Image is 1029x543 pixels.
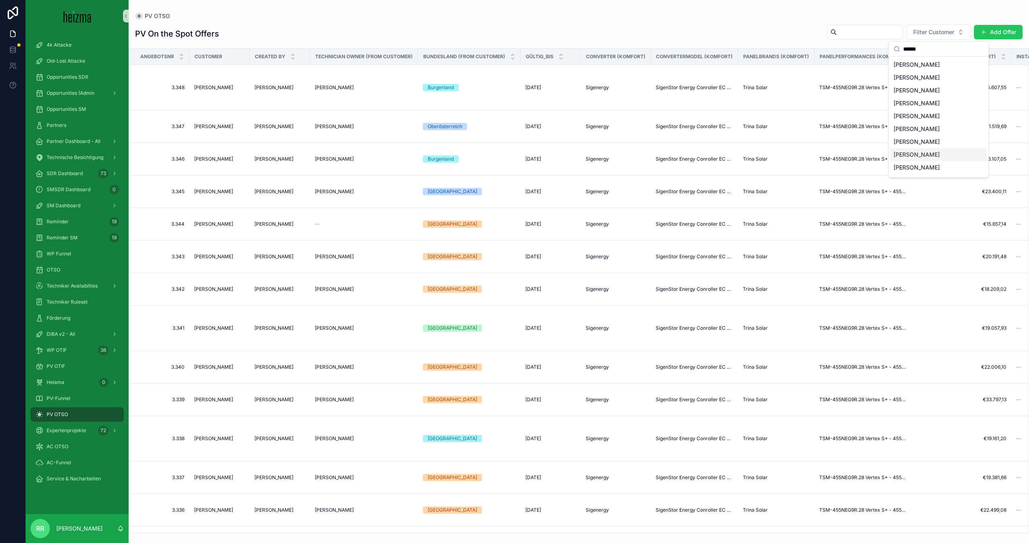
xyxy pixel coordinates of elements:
a: [DATE] [525,396,576,403]
span: [PERSON_NAME] [254,396,293,403]
span: TSM-455NEG9R.28 Vertex S+ - 455 WP Glas-Glas [819,188,906,195]
a: 3.344 [139,221,184,227]
span: Expertenprojekte [47,427,86,434]
span: [PERSON_NAME] [315,325,354,331]
span: TSM-455NEG9R.28 Vertex S+ - 455 WP Glas-Glas [819,123,906,130]
a: [PERSON_NAME] [254,156,305,162]
span: PV OTIF [47,363,65,369]
span: [PERSON_NAME] [315,253,354,260]
span: SMSDR Dashboard [47,186,90,193]
a: Sigenergy [586,253,646,260]
a: 3.347 [139,123,184,130]
a: [DATE] [525,188,576,195]
span: Förderung [47,315,70,321]
a: [PERSON_NAME] [194,325,245,331]
a: [PERSON_NAME] [315,156,413,162]
a: Partners [31,118,124,133]
a: WP Funnel [31,247,124,261]
a: [PERSON_NAME] [254,123,305,130]
a: Trina Solar [743,364,810,370]
a: 3.343 [139,253,184,260]
span: Trina Solar [743,123,768,130]
a: SigenStor Energy Conroller EC TP (dreiphasig) 25.0 [656,396,733,403]
a: 4k Attacke [31,38,124,52]
span: [PERSON_NAME] [894,61,940,69]
span: 4k Attacke [47,42,72,48]
a: €18.209,02 [915,286,1006,292]
a: TSM-455NEG9R.28 Vertex S+ - 455 WP Glas-Glas [819,156,906,162]
a: [PERSON_NAME] [194,396,245,403]
span: Opportunities SDR [47,74,88,80]
a: [GEOGRAPHIC_DATA] [423,396,516,403]
span: WP Funnel [47,251,71,257]
span: [DATE] [525,123,541,130]
span: [PERSON_NAME] [194,253,233,260]
a: Sigenergy [586,286,646,292]
a: [PERSON_NAME] [254,286,305,292]
span: [DATE] [525,156,541,162]
span: Old-Lost Attacke [47,58,85,64]
span: [DATE] [525,221,541,227]
a: Old-Lost Attacke [31,54,124,68]
a: TSM-455NEG9R.28 Vertex S+ - 455 WP Glas-Glas [819,286,906,292]
a: Reminder SM19 [31,231,124,245]
span: [PERSON_NAME] [254,364,293,370]
span: Opportunities SM [47,106,86,112]
a: SigenStor Energy Conroller EC TP (dreiphasig) 10.0 [656,253,733,260]
span: [PERSON_NAME] [254,286,293,292]
div: 38 [98,345,109,355]
a: Sigenergy [586,84,646,91]
a: Sigenergy [586,123,646,130]
span: TSM-455NEG9R.28 Vertex S+ - 455 WP Glas-Glas [819,221,906,227]
a: [PERSON_NAME] [194,253,245,260]
a: Sigenergy [586,325,646,331]
a: €22.006,10 [915,364,1006,370]
span: [PERSON_NAME] [315,123,354,130]
a: [PERSON_NAME] [315,84,413,91]
span: WP OTIF [47,347,67,353]
span: [PERSON_NAME] [894,138,940,146]
a: 3.348 [139,84,184,91]
div: [GEOGRAPHIC_DATA] [428,253,477,260]
a: TSM-455NEG9R.28 Vertex S+ - 455 WP Glas-Glas [819,325,906,331]
span: [PERSON_NAME] [894,112,940,120]
span: Trina Solar [743,286,768,292]
span: [PERSON_NAME] [315,84,354,91]
span: [PERSON_NAME] [254,188,293,195]
a: TSM-455NEG9R.28 Vertex S+ - 455 WP Glas-Glas [819,84,906,91]
a: [PERSON_NAME] [254,364,305,370]
span: -- [1016,396,1021,403]
span: [PERSON_NAME] [194,364,233,370]
span: SigenStor Energy Conroller EC TP (dreiphasig) 12.0 [656,188,733,195]
span: [DATE] [525,396,541,403]
span: 3.340 [139,364,184,370]
a: [PERSON_NAME] [254,84,305,91]
button: Select Button [906,24,971,40]
a: 3.339 [139,396,184,403]
span: [PERSON_NAME] [254,253,293,260]
a: [GEOGRAPHIC_DATA] [423,286,516,293]
span: [PERSON_NAME] [254,325,293,331]
span: [PERSON_NAME] [254,156,293,162]
a: TSM-455NEG9R.28 Vertex S+ - 455 WP Glas-Glas [819,253,906,260]
a: TSM-455NEG9R.28 Vertex S+ - 455 WP Glas-Glas [819,364,906,370]
div: Burgenland [428,155,454,163]
a: [DATE] [525,123,576,130]
span: SigenStor Energy Conroller EC TP (dreiphasig) 12.0 [656,364,733,370]
a: [GEOGRAPHIC_DATA] [423,325,516,332]
a: [GEOGRAPHIC_DATA] [423,188,516,195]
span: SigenStor Energy Conroller EC TP (dreiphasig) 12.0 [656,123,733,130]
span: Heiama [47,379,64,386]
a: Reminder19 [31,214,124,229]
span: Sigenergy [586,84,609,91]
span: Sigenergy [586,123,609,130]
a: Trina Solar [743,286,810,292]
span: 3.345 [139,188,184,195]
a: [DATE] [525,84,576,91]
a: [PERSON_NAME] [194,221,245,227]
a: [DATE] [525,325,576,331]
span: Techniker Availabilties [47,283,98,289]
span: [DATE] [525,286,541,292]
